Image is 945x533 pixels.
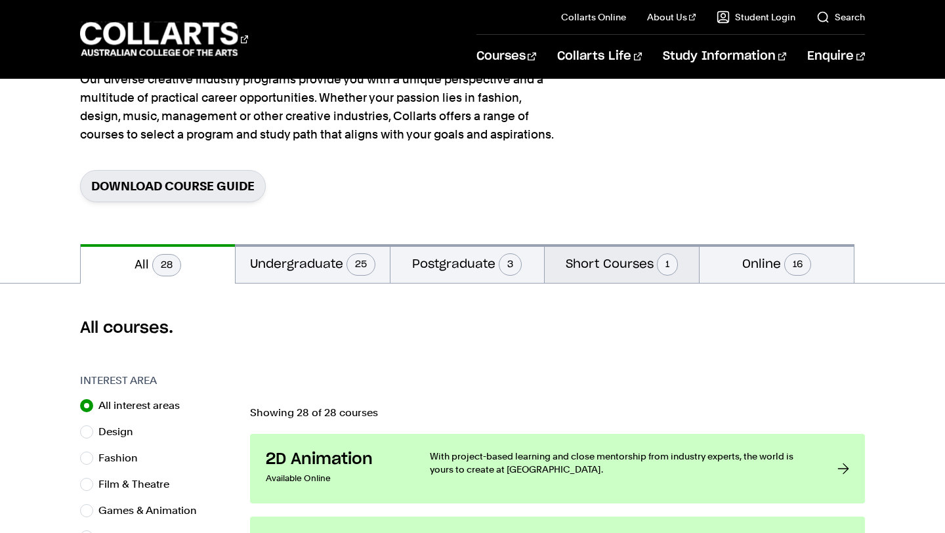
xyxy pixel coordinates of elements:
[657,253,678,276] span: 1
[80,70,559,144] p: Our diverse creative industry programs provide you with a unique perspective and a multitude of p...
[250,408,864,418] p: Showing 28 of 28 courses
[430,450,810,476] p: With project-based learning and close mentorship from industry experts, the world is yours to cre...
[80,373,237,389] h3: Interest Area
[80,170,266,202] a: Download Course Guide
[557,35,642,78] a: Collarts Life
[236,244,390,283] button: Undergraduate25
[80,318,864,339] h2: All courses.
[807,35,864,78] a: Enquire
[647,11,696,24] a: About Us
[98,423,144,441] label: Design
[98,396,190,415] label: All interest areas
[816,11,865,24] a: Search
[346,253,375,276] span: 25
[717,11,795,24] a: Student Login
[98,501,207,520] label: Games & Animation
[663,35,786,78] a: Study Information
[80,20,248,58] div: Go to homepage
[152,254,181,276] span: 28
[390,244,545,283] button: Postgraduate3
[98,449,148,467] label: Fashion
[250,434,864,503] a: 2D Animation Available Online With project-based learning and close mentorship from industry expe...
[561,11,626,24] a: Collarts Online
[476,35,536,78] a: Courses
[499,253,522,276] span: 3
[98,475,180,494] label: Film & Theatre
[81,244,235,284] button: All28
[784,253,811,276] span: 16
[545,244,699,283] button: Short Courses1
[266,469,404,488] p: Available Online
[266,450,404,469] h3: 2D Animation
[700,244,854,283] button: Online16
